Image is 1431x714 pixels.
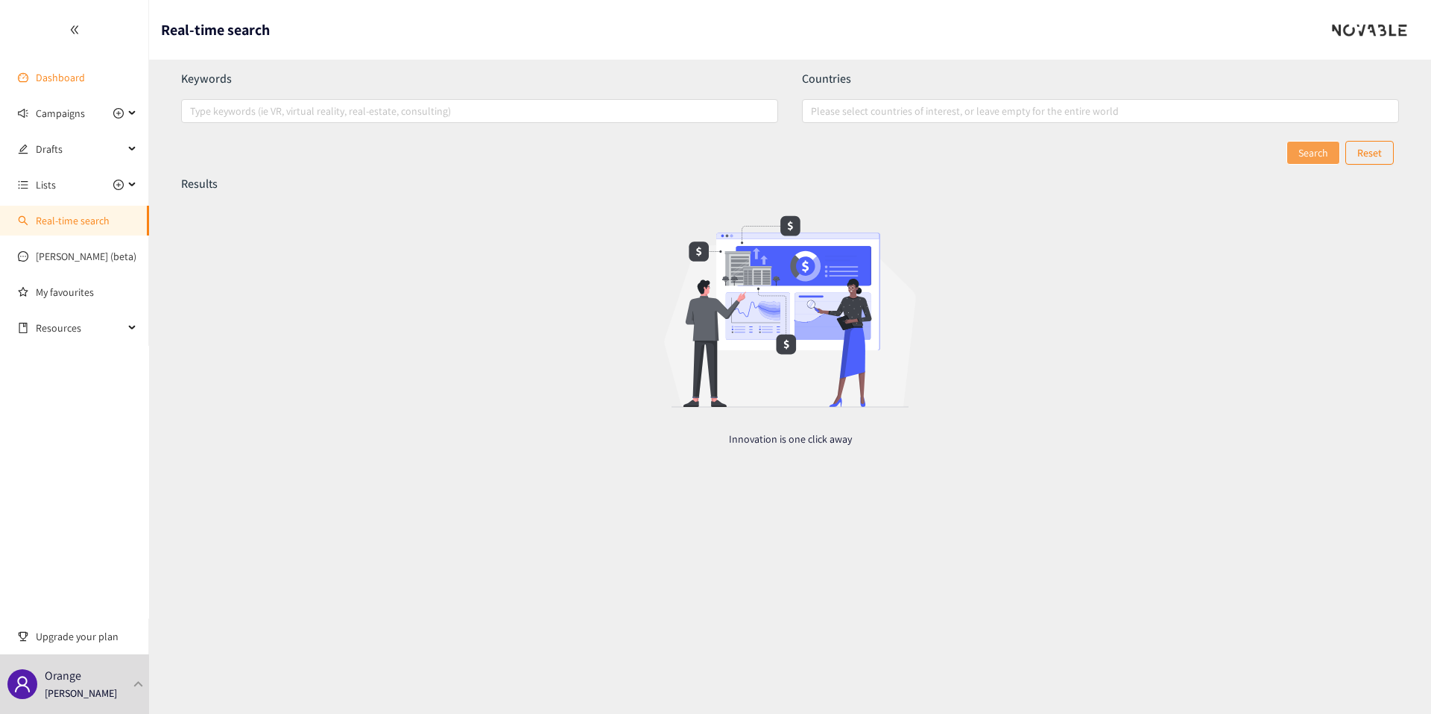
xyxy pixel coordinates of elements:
span: double-left [69,25,80,35]
a: Dashboard [36,71,85,84]
button: Search [1286,141,1340,165]
span: Drafts [36,134,124,164]
span: trophy [18,631,28,642]
span: edit [18,144,28,154]
button: Reset [1345,141,1394,165]
span: user [13,675,31,693]
p: Reset [1357,145,1382,161]
iframe: Chat Widget [1181,553,1431,714]
p: Countries [802,71,1399,87]
span: Resources [36,313,124,343]
span: Lists [36,170,56,200]
span: plus-circle [113,108,124,119]
a: Real-time search [36,214,110,227]
p: [PERSON_NAME] [45,685,117,701]
p: Results [181,176,218,192]
span: Upgrade your plan [36,622,137,651]
p: Keywords [181,71,778,87]
span: Campaigns [36,98,85,128]
a: [PERSON_NAME] (beta) [36,250,136,263]
input: Type keywords (ie VR, virtual reality, real-estate, consulting) [190,102,193,120]
span: Innovation is one click away [181,431,1399,447]
span: plus-circle [113,180,124,190]
div: Widget de chat [1181,553,1431,714]
span: book [18,323,28,333]
span: sound [18,108,28,119]
a: My favourites [36,277,137,307]
span: unordered-list [18,180,28,190]
p: Orange [45,666,81,685]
